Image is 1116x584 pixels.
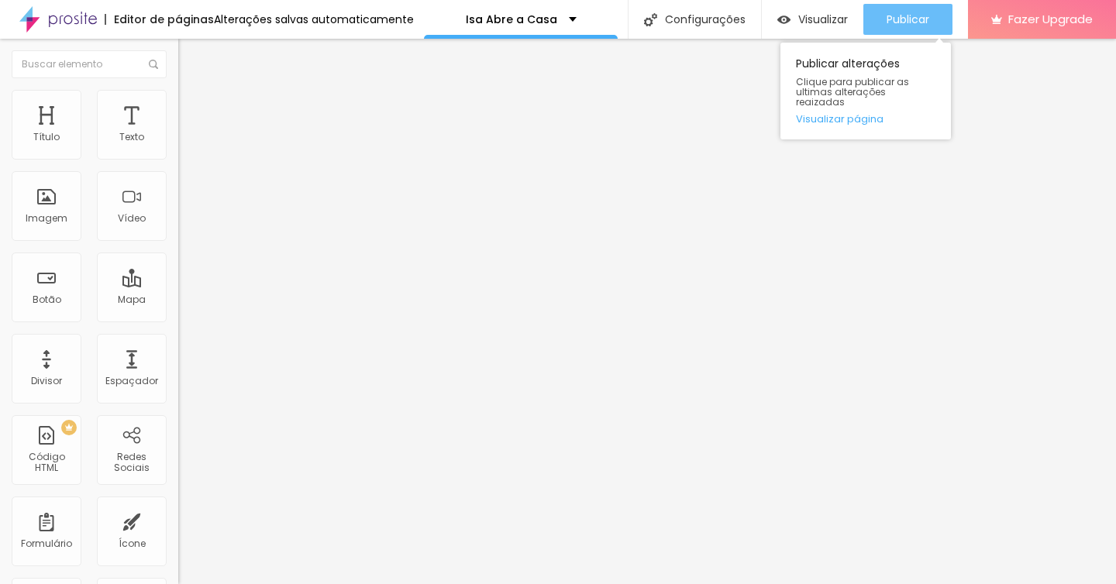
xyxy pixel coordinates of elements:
[33,132,60,143] div: Título
[780,43,951,139] div: Publicar alterações
[762,4,863,35] button: Visualizar
[105,14,214,25] div: Editor de páginas
[644,13,657,26] img: Icone
[105,376,158,386] div: Espaçador
[101,452,162,474] div: Redes Sociais
[863,4,952,35] button: Publicar
[12,50,167,78] input: Buscar elemento
[21,538,72,549] div: Formulário
[33,294,61,305] div: Botão
[178,39,1116,584] iframe: Editor
[118,213,146,224] div: Vídeo
[796,77,935,108] span: Clique para publicar as ultimas alterações reaizadas
[1008,12,1093,26] span: Fazer Upgrade
[119,132,144,143] div: Texto
[31,376,62,386] div: Divisor
[796,114,935,124] a: Visualizar página
[26,213,67,224] div: Imagem
[887,13,929,26] span: Publicar
[119,538,146,549] div: Ícone
[15,452,77,474] div: Código HTML
[149,60,158,69] img: Icone
[214,14,414,25] div: Alterações salvas automaticamente
[798,13,848,26] span: Visualizar
[777,13,790,26] img: view-1.svg
[118,294,146,305] div: Mapa
[466,14,557,25] p: Isa Abre a Casa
